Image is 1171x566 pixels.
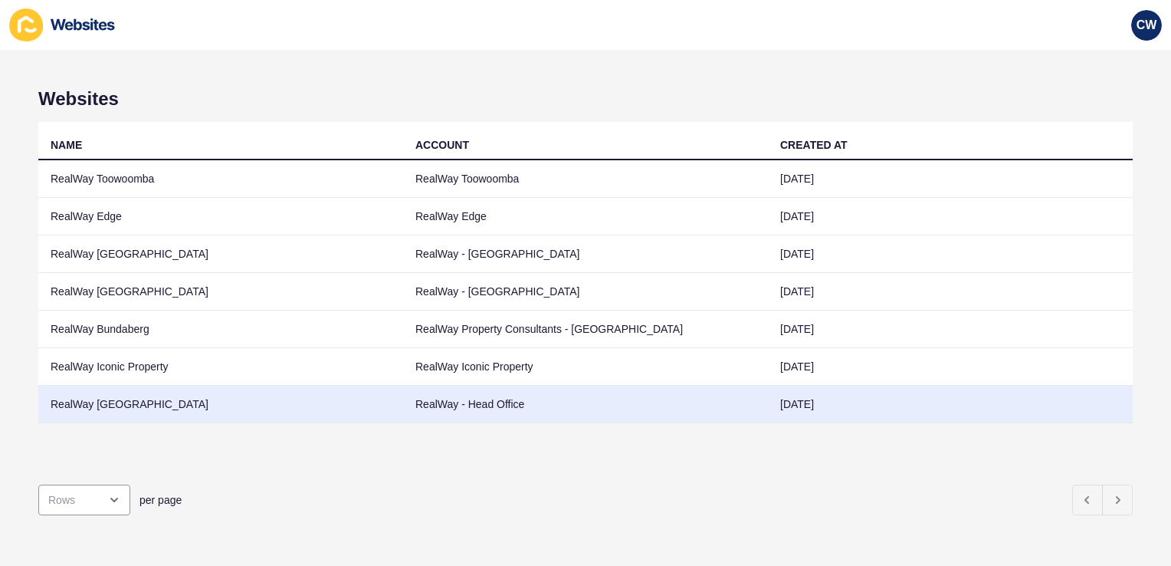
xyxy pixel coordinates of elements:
td: RealWay Toowoomba [403,160,768,198]
td: RealWay [GEOGRAPHIC_DATA] [38,235,403,273]
td: RealWay [GEOGRAPHIC_DATA] [38,386,403,423]
span: CW [1137,18,1157,33]
td: RealWay Edge [403,198,768,235]
td: [DATE] [768,348,1133,386]
td: [DATE] [768,160,1133,198]
td: RealWay Bundaberg [38,311,403,348]
td: RealWay Iconic Property [403,348,768,386]
td: RealWay Edge [38,198,403,235]
td: [DATE] [768,273,1133,311]
div: CREATED AT [780,137,848,153]
td: [DATE] [768,386,1133,423]
div: open menu [38,485,130,515]
td: RealWay - [GEOGRAPHIC_DATA] [403,273,768,311]
td: [DATE] [768,311,1133,348]
td: RealWay Iconic Property [38,348,403,386]
div: ACCOUNT [415,137,469,153]
h1: Websites [38,88,1133,110]
td: RealWay - Head Office [403,386,768,423]
td: [DATE] [768,198,1133,235]
td: RealWay Toowoomba [38,160,403,198]
td: RealWay [GEOGRAPHIC_DATA] [38,273,403,311]
span: per page [139,492,182,508]
td: RealWay - [GEOGRAPHIC_DATA] [403,235,768,273]
td: RealWay Property Consultants - [GEOGRAPHIC_DATA] [403,311,768,348]
td: [DATE] [768,235,1133,273]
div: NAME [51,137,82,153]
